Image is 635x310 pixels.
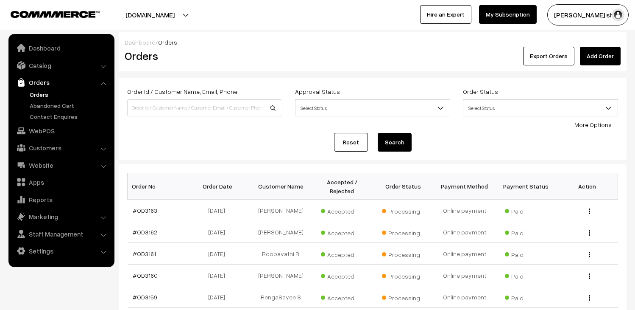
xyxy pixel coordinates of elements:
input: Order Id / Customer Name / Customer Email / Customer Phone [127,99,282,116]
img: Menu [589,273,590,279]
img: COMMMERCE [11,11,100,17]
span: Accepted [321,270,363,281]
a: #OD3162 [133,228,157,236]
span: Paid [505,291,547,302]
a: More Options [574,121,612,128]
span: Paid [505,270,547,281]
span: Paid [505,205,547,216]
td: Online payment [434,221,496,243]
td: Roopavathi R [250,243,312,265]
td: [PERSON_NAME] [250,221,312,243]
span: Processing [382,205,424,216]
a: Apps [11,175,111,190]
a: Orders [28,90,111,99]
span: Paid [505,226,547,237]
td: Online payment [434,286,496,308]
button: [DOMAIN_NAME] [96,4,204,25]
label: Order Id / Customer Name, Email, Phone [127,87,237,96]
span: Select Status [295,99,450,116]
a: WebPOS [11,123,111,138]
th: Order Date [189,173,250,200]
div: / [125,38,621,47]
th: Customer Name [250,173,312,200]
span: Accepted [321,205,363,216]
th: Payment Method [434,173,496,200]
th: Order Status [373,173,434,200]
td: Online payment [434,265,496,286]
a: Marketing [11,209,111,224]
a: #OD3160 [133,272,158,279]
span: Processing [382,270,424,281]
td: [DATE] [189,286,250,308]
button: Export Orders [523,47,574,65]
span: Select Status [463,99,618,116]
span: Processing [382,226,424,237]
img: user [612,8,624,21]
a: Contact Enquires [28,112,111,121]
td: Online payment [434,200,496,221]
td: [PERSON_NAME] [250,265,312,286]
button: [PERSON_NAME] sha… [547,4,629,25]
a: Website [11,158,111,173]
img: Menu [589,230,590,236]
a: Staff Management [11,226,111,242]
img: Menu [589,252,590,257]
a: Add Order [580,47,621,65]
span: Paid [505,248,547,259]
td: Online payment [434,243,496,265]
button: Search [378,133,412,152]
a: #OD3161 [133,250,156,257]
span: Accepted [321,248,363,259]
a: Dashboard [125,39,156,46]
a: #OD3159 [133,293,157,301]
span: Orders [158,39,177,46]
img: Menu [589,209,590,214]
td: [DATE] [189,243,250,265]
th: Payment Status [495,173,557,200]
a: Catalog [11,58,111,73]
a: Dashboard [11,40,111,56]
span: Accepted [321,226,363,237]
td: [DATE] [189,200,250,221]
a: Abandoned Cart [28,101,111,110]
th: Action [557,173,618,200]
a: Reports [11,192,111,207]
td: [PERSON_NAME] [250,200,312,221]
td: [DATE] [189,221,250,243]
a: Hire an Expert [420,5,471,24]
a: Settings [11,243,111,259]
a: COMMMERCE [11,8,85,19]
a: Orders [11,75,111,90]
span: Processing [382,248,424,259]
label: Order Status [463,87,498,96]
span: Processing [382,291,424,302]
h2: Orders [125,49,281,62]
td: [DATE] [189,265,250,286]
span: Select Status [463,101,618,116]
a: Customers [11,140,111,155]
a: Reset [334,133,368,152]
img: Menu [589,295,590,301]
td: RengaSayee S [250,286,312,308]
label: Approval Status [295,87,340,96]
a: #OD3163 [133,207,157,214]
a: My Subscription [479,5,537,24]
span: Select Status [295,101,450,116]
th: Accepted / Rejected [311,173,373,200]
span: Accepted [321,291,363,302]
th: Order No [128,173,189,200]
